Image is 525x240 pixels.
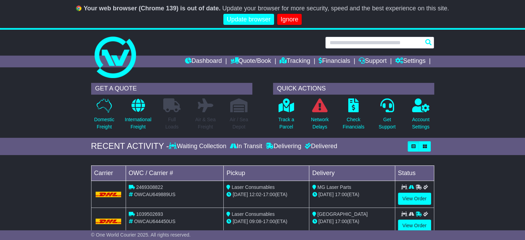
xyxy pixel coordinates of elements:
[223,14,274,25] a: Update browser
[136,184,163,190] span: 2469308822
[232,184,275,190] span: Laser Consumables
[134,219,175,224] span: OWCAU644450US
[318,192,333,197] span: [DATE]
[136,211,163,217] span: 1039502693
[226,191,306,198] div: - (ETA)
[126,165,224,181] td: OWC / Carrier #
[412,98,430,134] a: AccountSettings
[318,219,333,224] span: [DATE]
[342,98,365,134] a: CheckFinancials
[335,219,347,224] span: 17:00
[91,141,169,151] div: RECENT ACTIVITY -
[163,116,181,131] p: Full Loads
[195,116,215,131] p: Air & Sea Freight
[96,192,121,197] img: DHL.png
[233,192,248,197] span: [DATE]
[273,83,434,95] div: QUICK ACTIONS
[343,116,364,131] p: Check Financials
[398,220,431,232] a: View Order
[249,219,261,224] span: 09:08
[226,218,306,225] div: - (ETA)
[249,192,261,197] span: 12:02
[263,192,275,197] span: 17:00
[312,191,392,198] div: (ETA)
[264,143,303,150] div: Delivering
[395,165,434,181] td: Status
[412,116,430,131] p: Account Settings
[309,165,395,181] td: Delivery
[398,193,431,205] a: View Order
[232,211,275,217] span: Laser Consumables
[124,98,152,134] a: InternationalFreight
[278,116,294,131] p: Track a Parcel
[317,184,351,190] span: MG Laser Parts
[303,143,337,150] div: Delivered
[277,14,302,25] a: Ignore
[335,192,347,197] span: 17:00
[84,5,221,12] b: Your web browser (Chrome 139) is out of date.
[395,56,426,67] a: Settings
[312,218,392,225] div: (ETA)
[185,56,222,67] a: Dashboard
[230,116,248,131] p: Air / Sea Depot
[233,219,248,224] span: [DATE]
[278,98,294,134] a: Track aParcel
[311,116,329,131] p: Network Delays
[359,56,387,67] a: Support
[280,56,310,67] a: Tracking
[263,219,275,224] span: 17:00
[230,56,271,67] a: Quote/Book
[91,83,252,95] div: GET A QUOTE
[317,211,368,217] span: [GEOGRAPHIC_DATA]
[96,219,121,224] img: DHL.png
[125,116,151,131] p: International Freight
[228,143,264,150] div: In Transit
[378,98,396,134] a: GetSupport
[169,143,228,150] div: Waiting Collection
[379,116,396,131] p: Get Support
[319,56,350,67] a: Financials
[94,116,114,131] p: Domestic Freight
[91,232,191,238] span: © One World Courier 2025. All rights reserved.
[94,98,115,134] a: DomesticFreight
[134,192,175,197] span: OWCAU649889US
[222,5,449,12] span: Update your browser for more security, speed and the best experience on this site.
[91,165,126,181] td: Carrier
[311,98,329,134] a: NetworkDelays
[224,165,309,181] td: Pickup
